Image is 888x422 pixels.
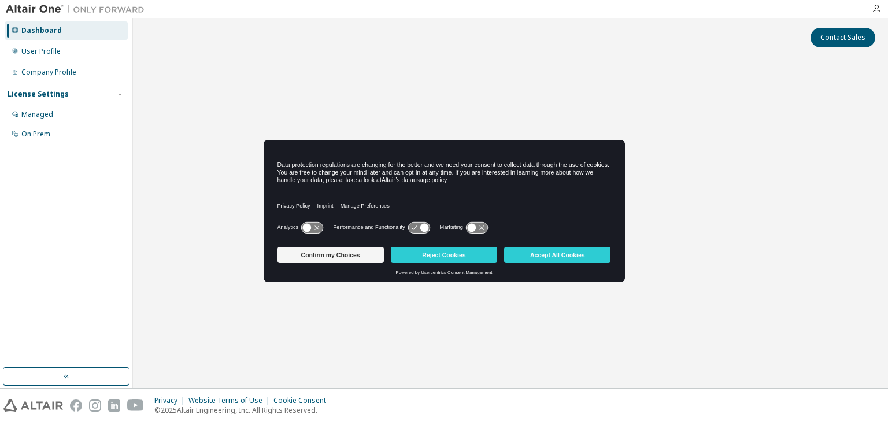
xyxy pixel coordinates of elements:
[273,396,333,405] div: Cookie Consent
[3,399,63,412] img: altair_logo.svg
[8,90,69,99] div: License Settings
[21,47,61,56] div: User Profile
[154,405,333,415] p: © 2025 Altair Engineering, Inc. All Rights Reserved.
[21,26,62,35] div: Dashboard
[21,129,50,139] div: On Prem
[108,399,120,412] img: linkedin.svg
[6,3,150,15] img: Altair One
[188,396,273,405] div: Website Terms of Use
[21,110,53,119] div: Managed
[89,399,101,412] img: instagram.svg
[21,68,76,77] div: Company Profile
[811,28,875,47] button: Contact Sales
[70,399,82,412] img: facebook.svg
[154,396,188,405] div: Privacy
[127,399,144,412] img: youtube.svg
